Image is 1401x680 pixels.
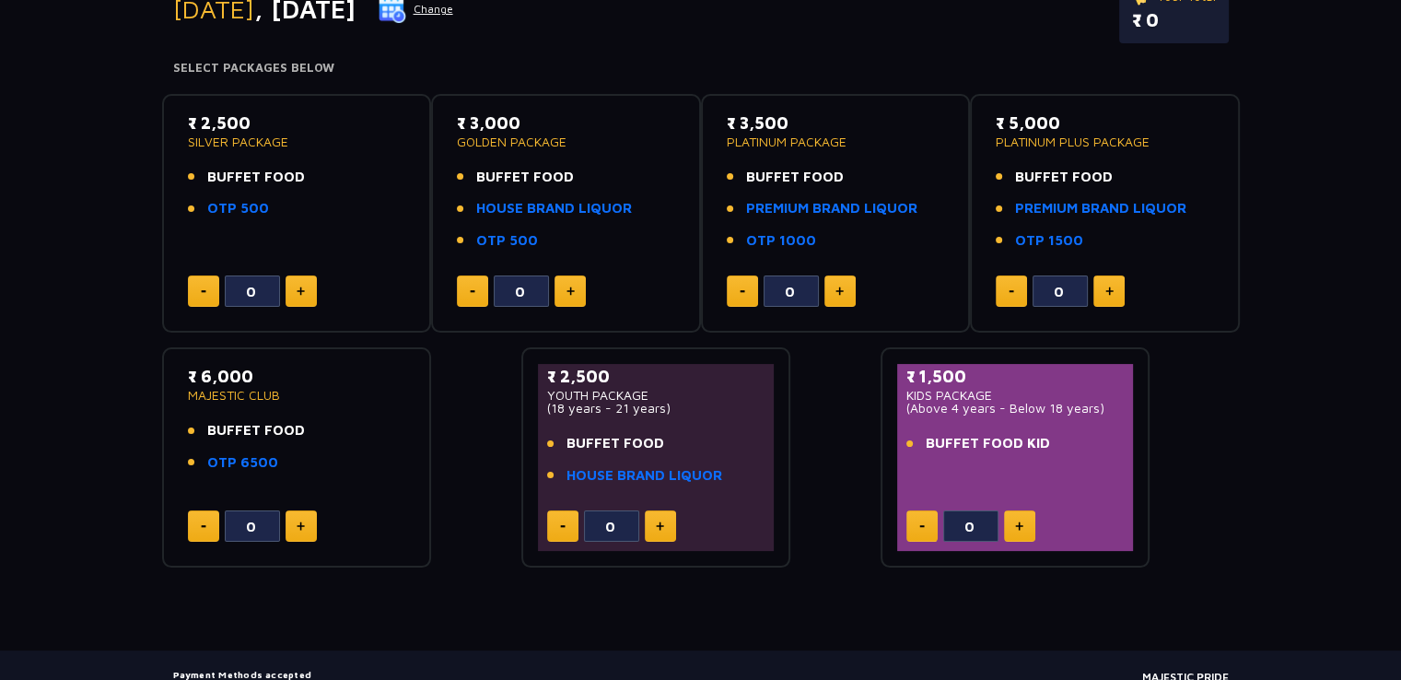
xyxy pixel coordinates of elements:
p: (Above 4 years - Below 18 years) [906,402,1125,415]
a: HOUSE BRAND LIQUOR [566,465,722,487]
h5: Payment Methods accepted [173,669,492,680]
p: YOUTH PACKAGE [547,389,765,402]
p: MAJESTIC CLUB [188,389,406,402]
p: PLATINUM PLUS PACKAGE [996,135,1214,148]
p: SILVER PACKAGE [188,135,406,148]
p: ₹ 1,500 [906,364,1125,389]
span: BUFFET FOOD [207,420,305,441]
a: OTP 1500 [1015,230,1083,252]
img: plus [656,522,664,531]
span: BUFFET FOOD [207,167,305,188]
p: ₹ 3,000 [457,111,675,135]
p: ₹ 6,000 [188,364,406,389]
img: minus [1009,290,1014,293]
a: OTP 1000 [746,230,816,252]
a: PREMIUM BRAND LIQUOR [746,198,917,219]
p: ₹ 0 [1132,6,1216,34]
a: OTP 500 [207,198,269,219]
p: ₹ 5,000 [996,111,1214,135]
span: BUFFET FOOD [566,433,664,454]
img: minus [560,525,566,528]
img: plus [297,522,305,531]
p: ₹ 2,500 [188,111,406,135]
img: plus [1015,522,1023,531]
p: GOLDEN PACKAGE [457,135,675,148]
span: BUFFET FOOD [476,167,574,188]
p: PLATINUM PACKAGE [727,135,945,148]
a: OTP 6500 [207,452,278,474]
p: (18 years - 21 years) [547,402,765,415]
img: minus [201,290,206,293]
h4: Select Packages Below [173,61,1229,76]
img: minus [919,525,925,528]
img: plus [1105,287,1114,296]
p: KIDS PACKAGE [906,389,1125,402]
p: ₹ 3,500 [727,111,945,135]
span: BUFFET FOOD KID [926,433,1050,454]
span: BUFFET FOOD [746,167,844,188]
img: minus [470,290,475,293]
a: PREMIUM BRAND LIQUOR [1015,198,1186,219]
img: plus [835,287,844,296]
a: OTP 500 [476,230,538,252]
img: minus [740,290,745,293]
span: BUFFET FOOD [1015,167,1113,188]
img: minus [201,525,206,528]
p: ₹ 2,500 [547,364,765,389]
a: HOUSE BRAND LIQUOR [476,198,632,219]
img: plus [297,287,305,296]
img: plus [566,287,575,296]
